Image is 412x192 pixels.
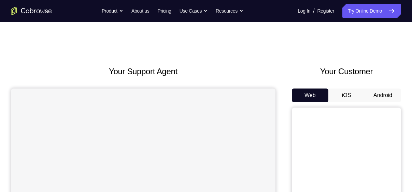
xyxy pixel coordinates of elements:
span: / [313,7,314,15]
a: Pricing [157,4,171,18]
h2: Your Support Agent [11,65,275,78]
a: Log In [298,4,310,18]
button: Resources [216,4,243,18]
a: About us [131,4,149,18]
button: iOS [328,89,365,102]
a: Try Online Demo [342,4,401,18]
h2: Your Customer [292,65,401,78]
button: Product [102,4,123,18]
a: Go to the home page [11,7,52,15]
a: Register [317,4,334,18]
button: Web [292,89,328,102]
button: Use Cases [180,4,208,18]
button: Android [365,89,401,102]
